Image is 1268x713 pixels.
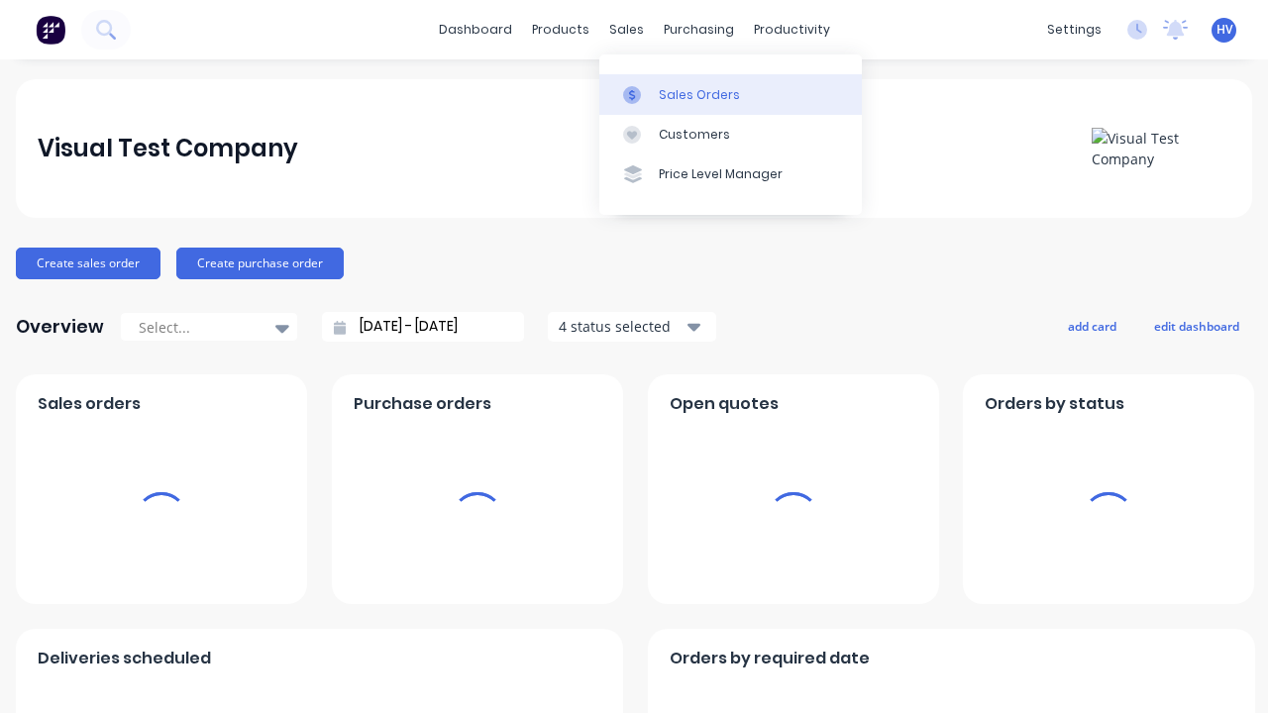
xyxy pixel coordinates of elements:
span: Open quotes [670,392,779,416]
span: Orders by status [985,392,1124,416]
img: Factory [36,15,65,45]
div: Sales Orders [659,86,740,104]
div: 4 status selected [559,316,684,337]
div: Overview [16,307,104,347]
a: dashboard [429,15,522,45]
img: Visual Test Company [1092,128,1230,169]
div: productivity [744,15,840,45]
div: Price Level Manager [659,165,783,183]
span: Sales orders [38,392,141,416]
button: Create sales order [16,248,160,279]
div: Customers [659,126,730,144]
button: edit dashboard [1141,313,1252,339]
div: purchasing [654,15,744,45]
button: 4 status selected [548,312,716,342]
span: Orders by required date [670,647,870,670]
a: Sales Orders [599,74,862,114]
span: HV [1216,21,1232,39]
div: settings [1037,15,1111,45]
div: products [522,15,599,45]
span: Deliveries scheduled [38,647,211,670]
button: add card [1055,313,1129,339]
a: Customers [599,115,862,154]
div: sales [599,15,654,45]
div: Visual Test Company [38,129,298,168]
a: Price Level Manager [599,154,862,194]
button: Create purchase order [176,248,344,279]
span: Purchase orders [354,392,491,416]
